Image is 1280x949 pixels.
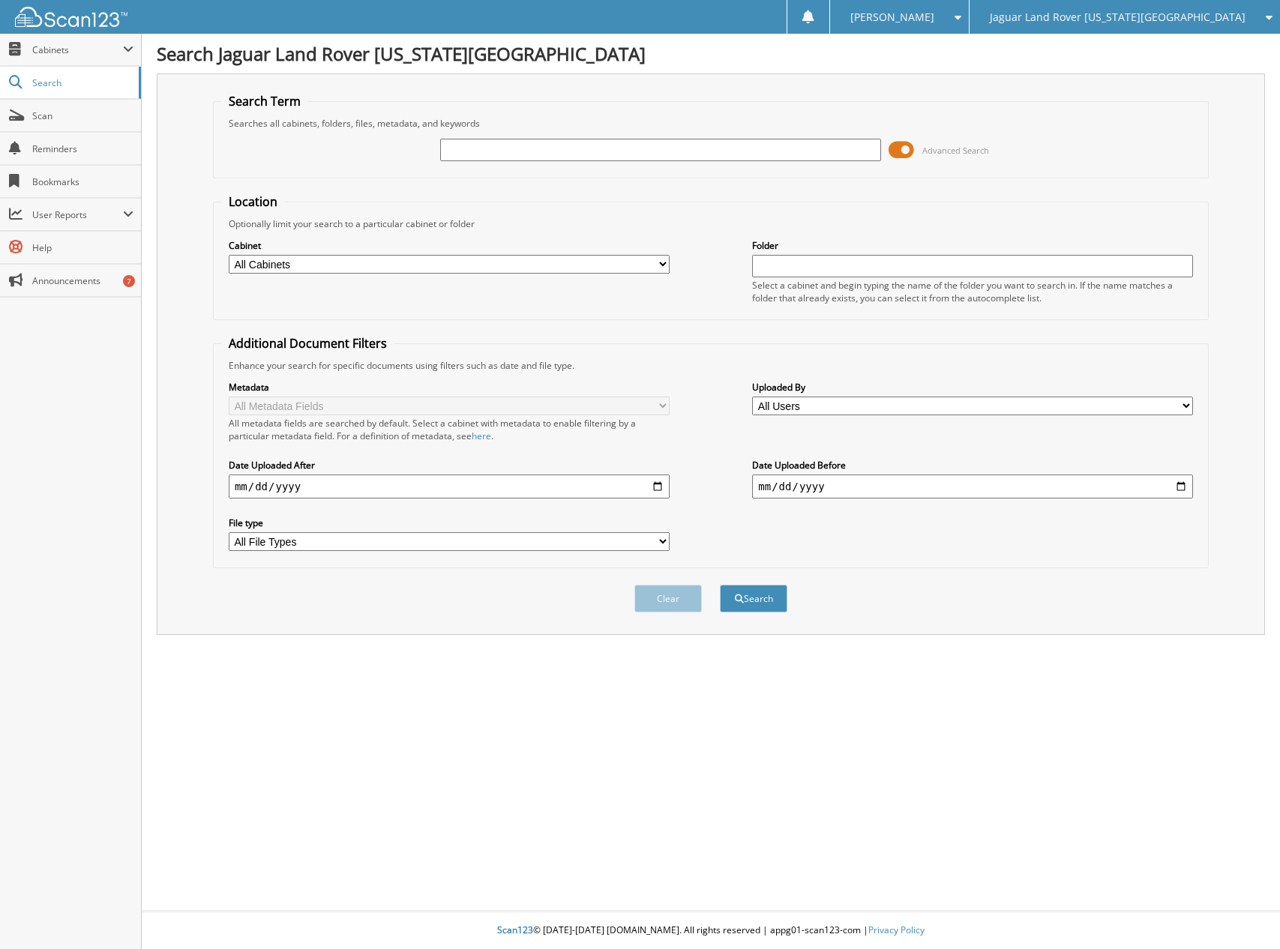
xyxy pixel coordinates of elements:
div: All metadata fields are searched by default. Select a cabinet with metadata to enable filtering b... [229,417,670,442]
label: Date Uploaded Before [752,459,1193,472]
div: Enhance your search for specific documents using filters such as date and file type. [221,359,1201,372]
div: Optionally limit your search to a particular cabinet or folder [221,217,1201,230]
label: Date Uploaded After [229,459,670,472]
input: end [752,474,1193,498]
legend: Additional Document Filters [221,335,394,352]
a: Privacy Policy [868,924,925,936]
label: Cabinet [229,239,670,252]
div: Select a cabinet and begin typing the name of the folder you want to search in. If the name match... [752,279,1193,304]
span: Search [32,76,131,89]
button: Clear [634,585,702,612]
span: Scan123 [497,924,533,936]
span: Cabinets [32,43,123,56]
div: © [DATE]-[DATE] [DOMAIN_NAME]. All rights reserved | appg01-scan123-com | [142,912,1280,949]
span: Bookmarks [32,175,133,188]
span: User Reports [32,208,123,221]
h1: Search Jaguar Land Rover [US_STATE][GEOGRAPHIC_DATA] [157,41,1265,66]
a: here [472,430,491,442]
span: Advanced Search [922,145,989,156]
label: Metadata [229,381,670,394]
div: Searches all cabinets, folders, files, metadata, and keywords [221,117,1201,130]
div: 7 [123,275,135,287]
span: Jaguar Land Rover [US_STATE][GEOGRAPHIC_DATA] [990,13,1246,22]
img: scan123-logo-white.svg [15,7,127,27]
legend: Location [221,193,285,210]
input: start [229,474,670,498]
label: Folder [752,239,1193,252]
label: Uploaded By [752,381,1193,394]
label: File type [229,516,670,529]
span: Scan [32,109,133,122]
span: Announcements [32,274,133,287]
button: Search [720,585,787,612]
span: Reminders [32,142,133,155]
span: Help [32,241,133,254]
legend: Search Term [221,93,308,109]
span: [PERSON_NAME] [850,13,934,22]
